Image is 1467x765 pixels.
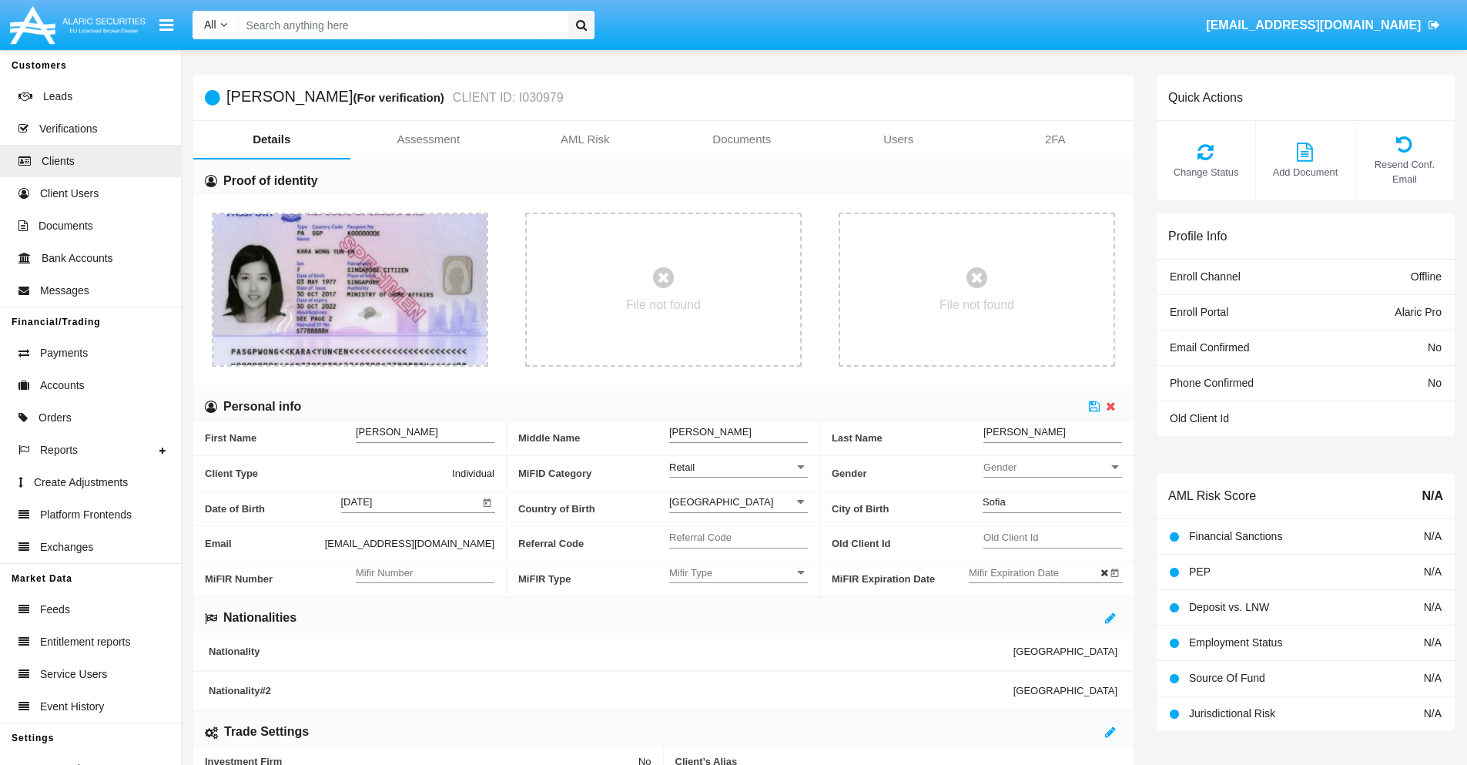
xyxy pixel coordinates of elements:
h5: [PERSON_NAME] [226,89,564,106]
span: Create Adjustments [34,475,128,491]
h6: Profile Info [1168,229,1227,243]
span: N/A [1424,636,1442,649]
span: [GEOGRAPHIC_DATA] [1013,646,1117,657]
a: Documents [664,121,821,158]
span: Accounts [40,377,85,394]
h6: Trade Settings [224,723,309,740]
a: AML Risk [507,121,664,158]
span: [EMAIL_ADDRESS][DOMAIN_NAME] [1206,18,1421,32]
span: Clients [42,153,75,169]
a: [EMAIL_ADDRESS][DOMAIN_NAME] [1199,4,1448,47]
span: Enroll Portal [1170,306,1228,318]
span: Payments [40,345,88,361]
span: [GEOGRAPHIC_DATA] [1013,685,1117,696]
span: Source Of Fund [1189,672,1265,684]
span: Bank Accounts [42,250,113,267]
img: Logo image [8,2,148,48]
span: N/A [1424,530,1442,542]
h6: Proof of identity [223,173,318,190]
span: Add Document [1264,165,1347,180]
span: Date of Birth [205,492,341,526]
input: Search [239,11,563,39]
span: First Name [205,421,356,455]
span: MiFIR Expiration Date [832,562,969,596]
span: No [1428,377,1442,389]
span: Event History [40,699,104,715]
span: Client Type [205,465,452,481]
span: Individual [452,465,494,481]
span: N/A [1424,672,1442,684]
span: N/A [1424,565,1442,578]
span: Mifir Type [669,566,794,579]
span: MiFIR Number [205,562,356,596]
h6: AML Risk Score [1168,488,1256,503]
span: Gender [983,461,1108,474]
a: Assessment [350,121,507,158]
span: Service Users [40,666,107,683]
span: N/A [1422,487,1443,505]
small: CLIENT ID: I030979 [449,92,564,104]
a: Details [193,121,350,158]
span: Change Status [1164,165,1248,180]
h6: Personal info [223,398,301,415]
span: Financial Sanctions [1189,530,1282,542]
span: N/A [1424,601,1442,613]
span: MiFID Category [518,456,669,491]
button: Open calendar [1107,564,1123,579]
h6: Quick Actions [1168,90,1243,105]
span: Nationality [209,646,1013,657]
span: Feeds [40,602,70,618]
span: Last Name [832,421,983,455]
span: Referral Code [518,526,669,561]
span: PEP [1189,565,1211,578]
span: Resend Conf. Email [1363,157,1446,186]
span: [EMAIL_ADDRESS][DOMAIN_NAME] [325,535,494,552]
span: City of Birth [832,492,983,526]
span: Documents [39,218,93,234]
span: Entitlement reports [40,634,131,650]
span: Employment Status [1189,636,1282,649]
a: All [193,17,239,33]
span: Phone Confirmed [1170,377,1254,389]
span: Nationality #2 [209,685,1013,696]
span: Jurisdictional Risk [1189,707,1275,720]
a: Users [820,121,977,158]
span: Old Client Id [832,526,983,561]
button: Open calendar [480,494,495,509]
span: Orders [39,410,72,426]
span: Middle Name [518,421,669,455]
span: Retail [669,461,695,473]
span: Verifications [39,121,97,137]
span: Reports [40,442,78,458]
span: Leads [43,89,72,105]
a: 2FA [977,121,1134,158]
span: Exchanges [40,539,93,555]
span: Client Users [40,186,99,202]
h6: Nationalities [223,609,296,626]
span: Email Confirmed [1170,341,1249,354]
span: Offline [1411,270,1442,283]
span: Alaric Pro [1395,306,1442,318]
span: Country of Birth [518,492,669,526]
span: Enroll Channel [1170,270,1241,283]
span: Email [205,535,325,552]
span: All [204,18,216,31]
span: No [1428,341,1442,354]
span: Gender [832,456,983,491]
span: MiFIR Type [518,562,669,596]
span: Old Client Id [1170,412,1229,424]
div: (For verification) [353,89,448,106]
span: Messages [40,283,89,299]
span: Deposit vs. LNW [1189,601,1269,613]
span: N/A [1424,707,1442,720]
span: Platform Frontends [40,507,132,523]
